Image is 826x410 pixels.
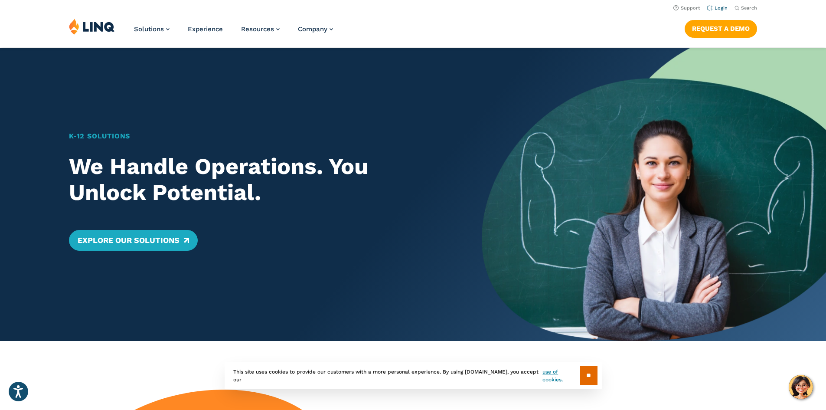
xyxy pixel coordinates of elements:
[741,5,757,11] span: Search
[735,5,757,11] button: Open Search Bar
[685,20,757,37] a: Request a Demo
[69,18,115,35] img: LINQ | K‑12 Software
[482,48,826,341] img: Home Banner
[707,5,728,11] a: Login
[298,25,333,33] a: Company
[241,25,280,33] a: Resources
[134,18,333,47] nav: Primary Navigation
[69,230,198,251] a: Explore Our Solutions
[685,18,757,37] nav: Button Navigation
[188,25,223,33] a: Experience
[241,25,274,33] span: Resources
[789,375,813,399] button: Hello, have a question? Let’s chat.
[673,5,700,11] a: Support
[134,25,164,33] span: Solutions
[69,154,448,206] h2: We Handle Operations. You Unlock Potential.
[225,362,602,389] div: This site uses cookies to provide our customers with a more personal experience. By using [DOMAIN...
[542,368,579,384] a: use of cookies.
[134,25,170,33] a: Solutions
[69,131,448,141] h1: K‑12 Solutions
[298,25,327,33] span: Company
